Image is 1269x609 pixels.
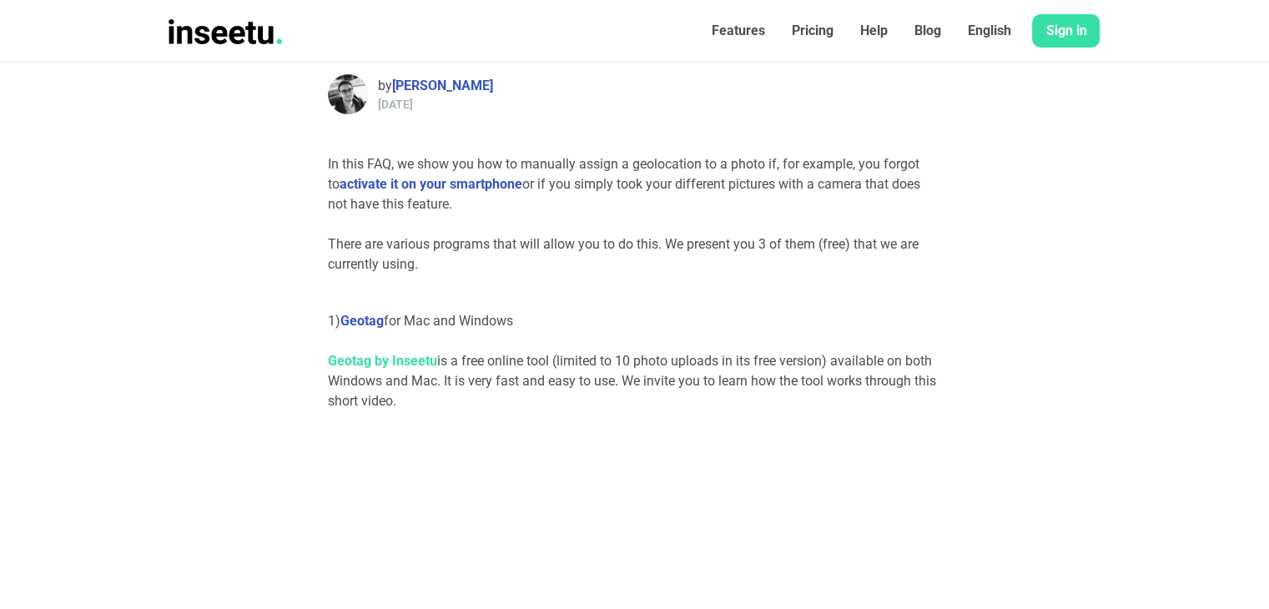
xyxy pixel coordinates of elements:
a: activate it on your smartphone [340,176,522,192]
a: Geotag [340,313,384,329]
a: Features [697,14,778,48]
font: Pricing [791,23,833,38]
p: There are various programs that will allow you to do this. We present you 3 of them (free) that w... [328,234,942,274]
a: Pricing [778,14,846,48]
p: In this FAQ, we show you how to manually assign a geolocation to a photo if, for example, you for... [328,154,942,214]
a: Sign in [1032,14,1100,48]
font: Blog [914,23,940,38]
img: INSEETU [169,19,282,44]
a: Help [846,14,900,48]
a: English [954,14,1024,48]
font: Sign in [1045,23,1086,38]
a: Blog [900,14,954,48]
font: Features [711,23,764,38]
font: Help [859,23,887,38]
p: is a free online tool (limited to 10 photo uploads in its free version) available on both Windows... [328,351,942,411]
p: 1) for Mac and Windows [328,311,942,331]
a: Geotag by Inseetu [328,353,437,369]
